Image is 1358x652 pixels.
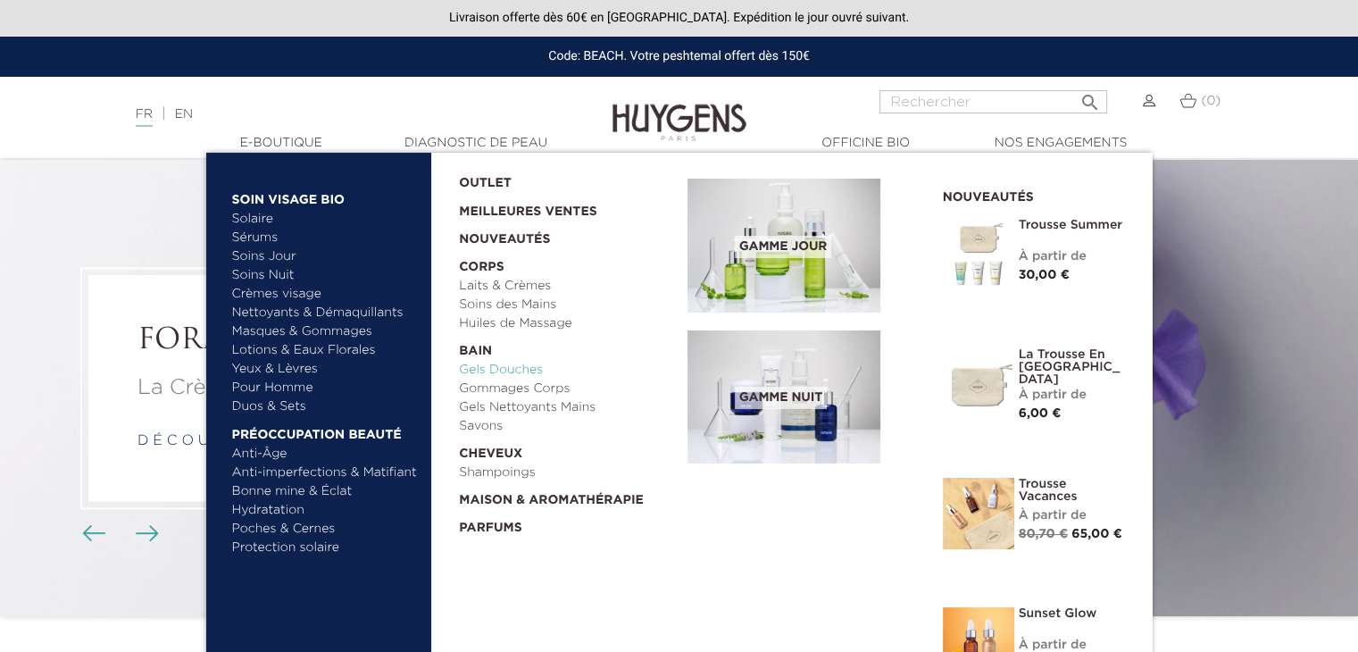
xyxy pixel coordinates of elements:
a: EN [175,108,193,121]
a: Sérums [232,229,419,247]
a: Hydratation [232,501,419,520]
img: La Trousse vacances [943,478,1014,549]
a: Crèmes visage [232,285,419,304]
img: La Trousse en Coton [943,348,1014,420]
a: Gommages Corps [459,380,675,398]
a: Gamme nuit [687,330,916,464]
a: Anti-imperfections & Matifiant [232,464,419,482]
span: 80,70 € [1019,528,1068,540]
a: Yeux & Lèvres [232,360,419,379]
a: Bonne mine & Éclat [232,482,419,501]
div: Boutons du carrousel [89,521,147,548]
a: Gels Nettoyants Mains [459,398,675,417]
a: Préoccupation beauté [232,416,419,445]
h2: Nouveautés [943,184,1126,205]
span: 6,00 € [1019,407,1062,420]
a: Shampoings [459,464,675,482]
a: Cheveux [459,436,675,464]
a: Soins Jour [232,247,419,266]
a: Soin Visage Bio [232,181,419,210]
a: Solaire [232,210,419,229]
a: Parfums [459,510,675,538]
h2: FORMULE AMÉLIORÉE [137,324,514,358]
span: Gamme jour [735,236,831,258]
a: Masques & Gommages [232,322,419,341]
i:  [1079,87,1100,108]
span: Gamme nuit [735,387,827,409]
a: Huiles de Massage [459,314,675,333]
a: La Trousse en [GEOGRAPHIC_DATA] [1019,348,1126,386]
a: Poches & Cernes [232,520,419,539]
a: Anti-Âge [232,445,419,464]
a: Meilleures Ventes [459,193,659,222]
a: FR [136,108,153,127]
div: À partir de [1019,247,1126,266]
a: Duos & Sets [232,397,419,416]
a: Gamme jour [687,179,916,313]
a: Soins des Mains [459,296,675,314]
input: Rechercher [879,90,1107,113]
p: La Crème Élixir Nuit Phyto-Rétinol [137,372,514,404]
img: Huygens [612,75,746,144]
a: Protection solaire [232,539,419,557]
a: E-Boutique [192,134,371,153]
a: Laits & Crèmes [459,277,675,296]
a: d é c o u v r i r [137,434,262,448]
a: Nos engagements [971,134,1150,153]
img: routine_nuit_banner.jpg [687,330,880,464]
a: Lotions & Eaux Florales [232,341,419,360]
a: Nettoyants & Démaquillants [232,304,419,322]
a: Trousse Vacances [1019,478,1126,503]
div: | [127,104,553,125]
div: À partir de [1019,506,1126,525]
a: Gels Douches [459,361,675,380]
a: Pour Homme [232,379,419,397]
a: Sunset Glow [1019,607,1126,620]
a: Soins Nuit [232,266,403,285]
a: Maison & Aromathérapie [459,482,675,510]
a: Diagnostic de peau [387,134,565,153]
a: OUTLET [459,165,659,193]
span: 65,00 € [1071,528,1122,540]
button:  [1073,85,1105,109]
span: (0) [1201,95,1221,107]
span: 30,00 € [1019,269,1070,281]
img: routine_jour_banner.jpg [687,179,880,313]
a: Trousse Summer [1019,219,1126,231]
a: Savons [459,417,675,436]
div: À partir de [1019,386,1126,405]
img: Trousse Summer [943,219,1014,290]
a: Corps [459,249,675,277]
a: Bain [459,333,675,361]
a: Officine Bio [777,134,955,153]
a: Nouveautés [459,222,675,249]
